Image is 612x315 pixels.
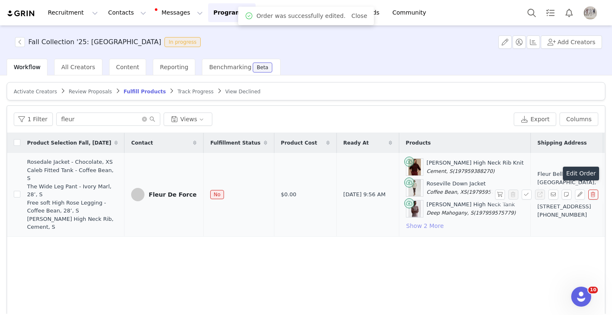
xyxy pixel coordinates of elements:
[548,190,562,200] span: Send Email
[131,188,197,201] a: Fleur De Force
[537,211,596,219] div: [PHONE_NUMBER]
[588,287,598,293] span: 10
[302,3,353,22] button: Reporting
[256,3,301,22] button: Content
[160,64,188,70] span: Reporting
[427,189,467,195] span: Coffee Bean, XS
[152,3,208,22] button: Messages
[14,64,40,70] span: Workflow
[406,221,444,231] button: Show 2 More
[408,200,421,217] img: Product Image
[15,37,204,47] span: [object Object]
[177,89,213,95] span: Track Progress
[43,3,103,22] button: Recruitment
[210,139,260,147] span: Fulfillment Status
[69,89,112,95] span: Review Proposals
[28,37,161,47] h3: Fall Collection '25: [GEOGRAPHIC_DATA]
[408,180,421,196] img: Product Image
[142,117,147,122] i: icon: close-circle
[343,190,386,199] span: [DATE] 9:56 AM
[56,112,160,126] input: Search...
[453,168,495,174] span: (197959388270)
[257,65,269,70] div: Beta
[27,158,118,231] span: Rosedale Jacket - Chocolate, XS Caleb Fitted Tank - Coffee Bean, S The Wide Leg Pant - Ivory Marl...
[343,139,369,147] span: Ready At
[208,3,256,22] button: Program
[124,89,166,95] span: Fulfill Products
[7,10,36,17] img: grin logo
[388,3,435,22] a: Community
[164,37,201,47] span: In progress
[537,170,596,219] div: Fleur Bell, [GEOGRAPHIC_DATA], [GEOGRAPHIC_DATA], [GEOGRAPHIC_DATA]. [STREET_ADDRESS]
[209,64,251,70] span: Benchmarking
[14,89,57,95] span: Activate Creators
[474,210,516,216] span: (197959575779)
[408,159,421,175] img: Product Image
[427,180,509,196] div: Roseville Down Jacket
[571,287,591,307] iframe: Intercom live chat
[537,139,587,147] span: Shipping Address
[467,189,509,195] span: (197959572181)
[27,139,111,147] span: Product Selection Fall, [DATE]
[164,112,212,126] button: Views
[427,168,453,174] span: Cement, S
[149,191,197,198] div: Fleur De Force
[560,112,598,126] button: Columns
[579,6,605,20] button: Profile
[210,190,224,199] span: No
[560,3,578,22] button: Notifications
[541,35,602,49] button: Add Creators
[427,200,516,217] div: [PERSON_NAME] High Neck Tank
[149,116,155,122] i: icon: search
[427,210,474,216] span: Deep Mahogany, S
[225,89,261,95] span: View Declined
[354,3,387,22] a: Brands
[514,112,556,126] button: Export
[281,139,317,147] span: Product Cost
[427,159,524,175] div: [PERSON_NAME] High Neck Rib Knit
[351,12,367,19] a: Close
[406,139,431,147] span: Products
[584,6,597,20] img: 5e4afd4e-3b18-45bb-8c46-d30738832a25.jpg
[116,64,139,70] span: Content
[563,167,599,180] div: Edit Order
[522,3,541,22] button: Search
[131,139,153,147] span: Contact
[541,3,560,22] a: Tasks
[256,12,346,20] span: Order was successfully edited.
[14,112,53,126] button: 1 Filter
[103,3,151,22] button: Contacts
[61,64,95,70] span: All Creators
[281,190,296,199] span: $0.00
